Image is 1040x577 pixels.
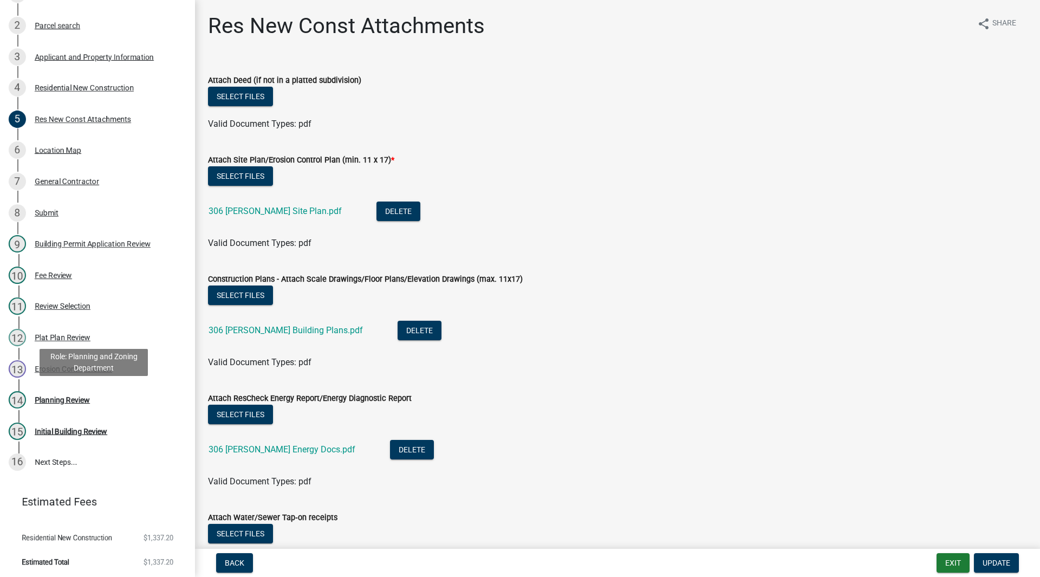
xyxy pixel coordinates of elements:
span: Residential New Construction [22,534,112,541]
div: 9 [9,235,26,252]
div: 7 [9,173,26,190]
div: Res New Const Attachments [35,115,131,123]
a: 306 [PERSON_NAME] Site Plan.pdf [209,206,342,216]
label: Attach Site Plan/Erosion Control Plan (min. 11 x 17) [208,157,394,164]
label: Construction Plans - Attach Scale Drawings/Floor Plans/Elevation Drawings (max. 11x17) [208,276,523,283]
div: 8 [9,204,26,222]
div: 16 [9,453,26,471]
wm-modal-confirm: Delete Document [398,326,441,336]
div: Parcel search [35,22,80,29]
div: Initial Building Review [35,427,107,435]
a: Estimated Fees [9,491,178,513]
div: General Contractor [35,178,99,185]
div: Role: Planning and Zoning Department [40,349,148,376]
div: Building Permit Application Review [35,240,151,248]
div: Applicant and Property Information [35,53,154,61]
div: Review Selection [35,302,90,310]
div: Submit [35,209,58,217]
button: shareShare [968,13,1025,34]
div: Fee Review [35,271,72,279]
h1: Res New Const Attachments [208,13,485,39]
div: Erosion Control Review [35,365,112,373]
button: Select files [208,524,273,543]
div: 2 [9,17,26,34]
div: Residential New Construction [35,84,134,92]
wm-modal-confirm: Delete Document [376,207,420,217]
div: 4 [9,79,26,96]
wm-modal-confirm: Delete Document [390,445,434,456]
div: 13 [9,360,26,378]
span: Share [992,17,1016,30]
button: Delete [398,321,441,340]
span: Valid Document Types: pdf [208,476,311,487]
i: share [977,17,990,30]
span: Update [983,559,1010,567]
button: Exit [937,553,970,573]
div: 3 [9,48,26,66]
button: Delete [390,440,434,459]
button: Select files [208,286,273,305]
a: 306 [PERSON_NAME] Building Plans.pdf [209,325,363,335]
div: 12 [9,329,26,346]
div: 15 [9,423,26,440]
span: Estimated Total [22,559,69,566]
span: Valid Document Types: pdf [208,119,311,129]
button: Select files [208,166,273,186]
span: Valid Document Types: pdf [208,357,311,367]
span: $1,337.20 [144,559,173,566]
button: Select files [208,87,273,106]
label: Attach Water/Sewer Tap‐on receipts [208,514,337,522]
button: Delete [376,202,420,221]
span: Valid Document Types: pdf [208,238,311,248]
label: Attach ResCheck Energy Report/Energy Diagnostic Report [208,395,412,403]
a: 306 [PERSON_NAME] Energy Docs.pdf [209,444,355,455]
span: $1,337.20 [144,534,173,541]
div: Plat Plan Review [35,334,90,341]
button: Update [974,553,1019,573]
div: 11 [9,297,26,315]
div: 14 [9,391,26,409]
span: Back [225,559,244,567]
div: Planning Review [35,396,90,404]
button: Select files [208,405,273,424]
div: Location Map [35,146,81,154]
button: Back [216,553,253,573]
label: Attach Deed (if not in a platted subdivision) [208,77,361,85]
div: 5 [9,111,26,128]
div: 10 [9,267,26,284]
div: 6 [9,141,26,159]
